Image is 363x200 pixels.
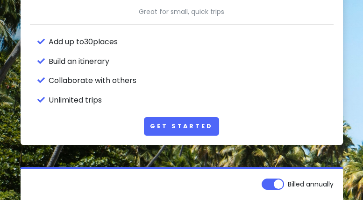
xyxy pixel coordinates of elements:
[49,36,334,48] li: Add up to 30 places
[49,75,334,87] li: Collaborate with others
[49,94,334,106] li: Unlimited trips
[144,117,219,135] a: Get Started
[49,55,334,68] li: Build an itinerary
[288,179,334,189] span: Billed annually
[30,7,334,17] p: Great for small, quick trips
